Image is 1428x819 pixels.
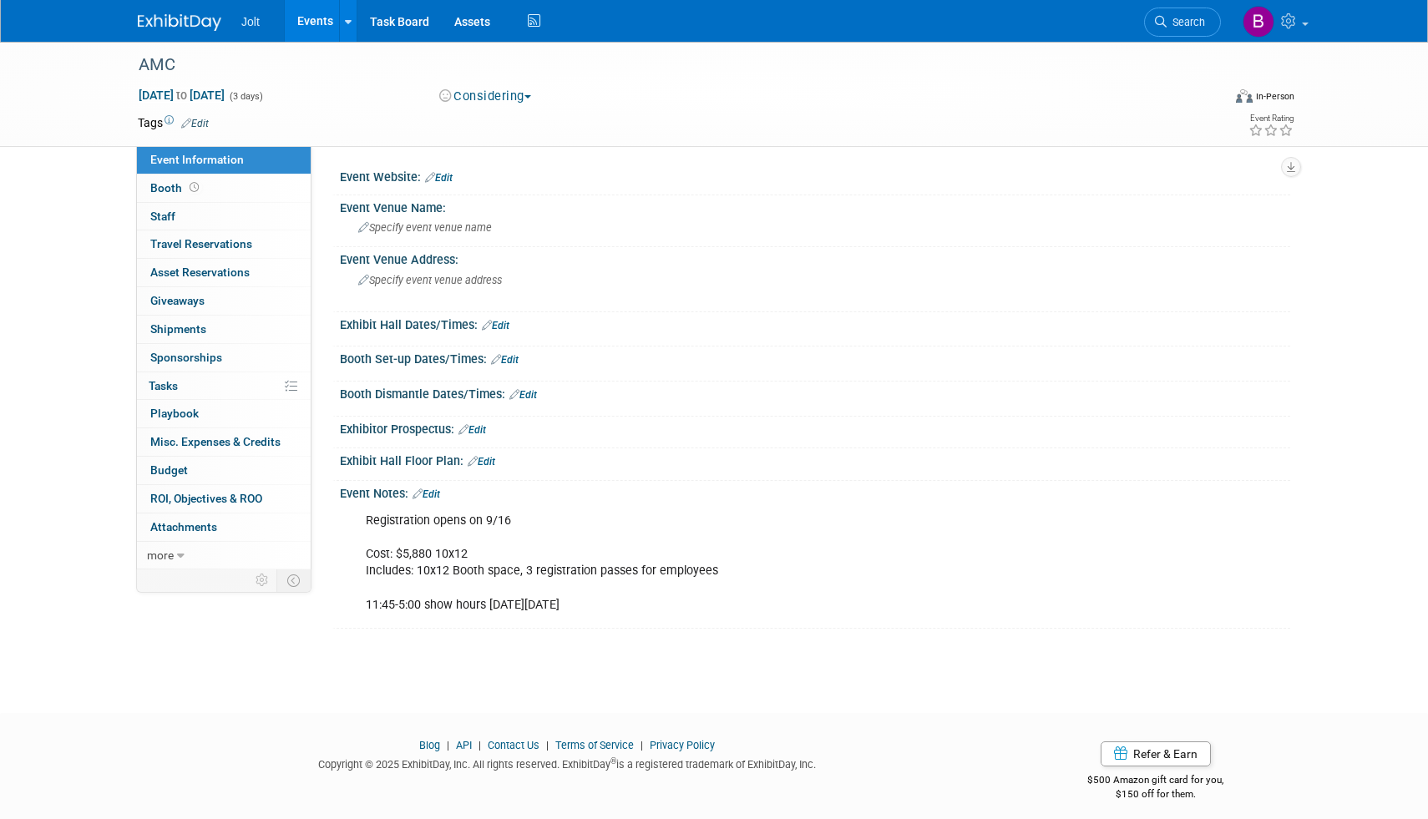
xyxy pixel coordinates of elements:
span: | [474,739,485,751]
a: Edit [509,389,537,401]
span: Tasks [149,379,178,392]
div: Event Website: [340,164,1290,186]
span: [DATE] [DATE] [138,88,225,103]
div: Booth Dismantle Dates/Times: [340,382,1290,403]
a: more [137,542,311,569]
a: Travel Reservations [137,230,311,258]
span: Specify event venue name [358,221,492,234]
span: Shipments [150,322,206,336]
span: Giveaways [150,294,205,307]
a: Staff [137,203,311,230]
span: | [636,739,647,751]
span: Attachments [150,520,217,533]
span: Staff [150,210,175,223]
div: Event Venue Address: [340,247,1290,268]
a: Edit [458,424,486,436]
sup: ® [610,756,616,766]
a: Asset Reservations [137,259,311,286]
span: Asset Reservations [150,265,250,279]
a: Playbook [137,400,311,427]
span: Playbook [150,407,199,420]
a: Event Information [137,146,311,174]
div: Exhibitor Prospectus: [340,417,1290,438]
a: Refer & Earn [1101,741,1211,766]
a: Attachments [137,513,311,541]
td: Tags [138,114,209,131]
span: Sponsorships [150,351,222,364]
div: Event Notes: [340,481,1290,503]
a: ROI, Objectives & ROO [137,485,311,513]
a: Misc. Expenses & Credits [137,428,311,456]
a: Giveaways [137,287,311,315]
span: more [147,549,174,562]
div: Exhibit Hall Floor Plan: [340,448,1290,470]
a: Edit [491,354,519,366]
span: Booth [150,181,202,195]
span: Booth not reserved yet [186,181,202,194]
span: Specify event venue address [358,274,502,286]
a: Sponsorships [137,344,311,372]
span: | [443,739,453,751]
a: Contact Us [488,739,539,751]
div: $150 off for them. [1021,787,1291,801]
div: Registration opens on 9/16 Cost: $5,880 10x12 Includes: 10x12 Booth space, 3 registration passes ... [354,504,1106,621]
a: Shipments [137,316,311,343]
a: Search [1144,8,1221,37]
a: Edit [482,320,509,331]
div: Exhibit Hall Dates/Times: [340,312,1290,334]
span: to [174,88,190,102]
a: Booth [137,174,311,202]
img: ExhibitDay [138,14,221,31]
span: | [542,739,553,751]
span: Event Information [150,153,244,166]
div: Event Venue Name: [340,195,1290,216]
div: Copyright © 2025 ExhibitDay, Inc. All rights reserved. ExhibitDay is a registered trademark of Ex... [138,753,996,772]
div: $500 Amazon gift card for you, [1021,762,1291,801]
button: Considering [433,88,538,105]
span: Jolt [241,15,260,28]
img: Format-Inperson.png [1236,89,1253,103]
a: Edit [413,488,440,500]
span: Travel Reservations [150,237,252,250]
td: Toggle Event Tabs [277,569,311,591]
td: Personalize Event Tab Strip [248,569,277,591]
span: ROI, Objectives & ROO [150,492,262,505]
span: Search [1167,16,1205,28]
img: Brooke Valderrama [1243,6,1274,38]
a: Blog [419,739,440,751]
a: Terms of Service [555,739,634,751]
a: Privacy Policy [650,739,715,751]
a: Edit [468,456,495,468]
div: AMC [133,50,1196,80]
a: Edit [181,118,209,129]
a: Tasks [137,372,311,400]
div: Event Rating [1248,114,1294,123]
span: Misc. Expenses & Credits [150,435,281,448]
span: (3 days) [228,91,263,102]
div: In-Person [1255,90,1294,103]
div: Booth Set-up Dates/Times: [340,346,1290,368]
a: Edit [425,172,453,184]
a: API [456,739,472,751]
a: Budget [137,457,311,484]
div: Event Format [1122,87,1294,112]
span: Budget [150,463,188,477]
